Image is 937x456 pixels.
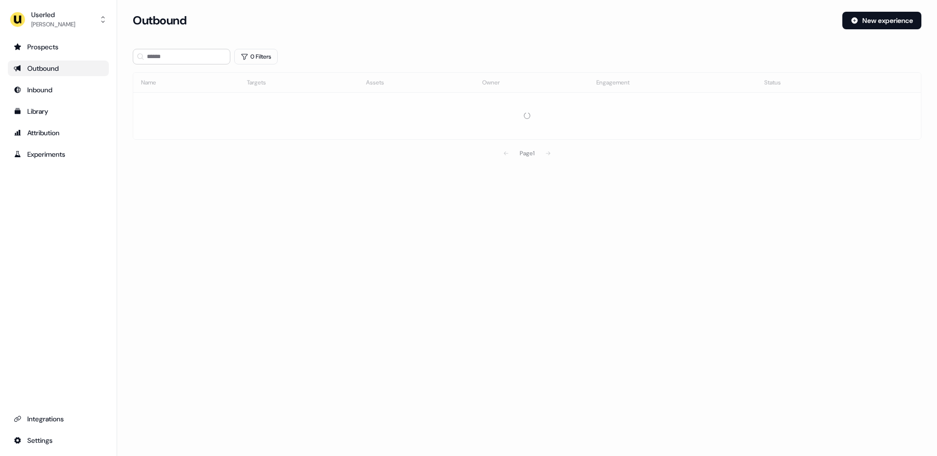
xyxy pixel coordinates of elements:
a: Go to attribution [8,125,109,141]
h3: Outbound [133,13,186,28]
div: Library [14,106,103,116]
button: 0 Filters [234,49,278,64]
div: Attribution [14,128,103,138]
a: Go to prospects [8,39,109,55]
a: Go to templates [8,104,109,119]
a: Go to integrations [8,411,109,427]
a: Go to integrations [8,433,109,448]
div: Outbound [14,63,103,73]
div: Inbound [14,85,103,95]
div: Experiments [14,149,103,159]
div: Integrations [14,414,103,424]
a: Go to experiments [8,146,109,162]
button: Userled[PERSON_NAME] [8,8,109,31]
div: Prospects [14,42,103,52]
div: Settings [14,435,103,445]
a: Go to outbound experience [8,61,109,76]
button: New experience [842,12,921,29]
div: Userled [31,10,75,20]
div: [PERSON_NAME] [31,20,75,29]
a: Go to Inbound [8,82,109,98]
